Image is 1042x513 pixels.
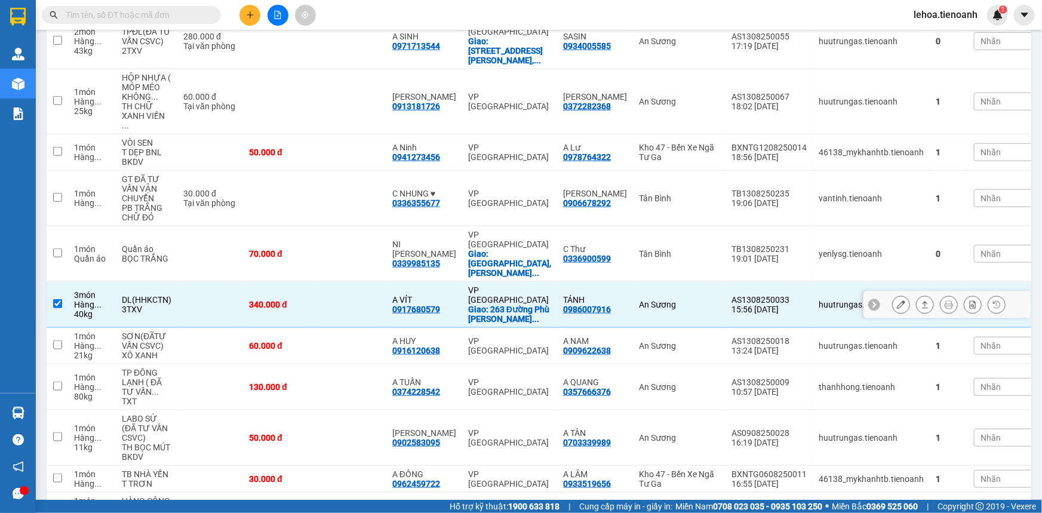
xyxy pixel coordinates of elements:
input: Tìm tên, số ĐT hoặc mã đơn [66,8,207,21]
div: Hàng thông thường [74,300,110,309]
span: Nhãn [980,249,1001,259]
div: 10:57 [DATE] [731,387,807,397]
div: C Thư [563,244,627,254]
div: 1 món [74,423,110,433]
div: 2TXV [122,46,171,56]
div: TB1308250235 [731,189,807,198]
div: 1 [936,193,962,203]
div: TH BỌC MÚT BKDV [122,443,171,462]
div: huutrungas.tienoanh [819,433,924,443]
div: Hàng thông thường [74,382,110,392]
div: A LÂM [563,469,627,479]
div: 19:01 [DATE] [731,254,807,263]
div: 0971713544 [392,41,440,51]
div: 18:56 [DATE] [731,152,807,162]
strong: 0369 525 060 [866,502,918,511]
div: PB TRẮNG CHỮ ĐỎ [122,203,171,222]
div: 70.000 đ [249,249,309,259]
div: Kho 47 - Bến Xe Ngã Tư Ga [639,143,720,162]
div: 0906678292 [563,198,611,208]
span: ... [94,300,102,309]
div: AS1308250009 [731,377,807,387]
span: ... [94,152,102,162]
div: 11 kg [74,443,110,452]
img: warehouse-icon [12,48,24,60]
div: 0339985135 [392,259,440,268]
div: 50.000 đ [249,433,309,443]
div: 15:56 [DATE] [731,305,807,314]
div: 40 kg [74,309,110,319]
span: message [13,488,24,499]
div: huutrungas.tienoanh [819,300,924,309]
div: NHỰA KHẢI ĐĂNG [563,92,627,102]
div: LABO SỨ (ĐÃ TƯ VẤN CSVC) [122,414,171,443]
sup: 1 [999,5,1007,14]
span: Hỗ trợ kỹ thuật: [450,500,560,513]
div: 60.000 đ [183,92,237,102]
div: 30.000 đ [249,474,309,484]
div: 1 món [74,189,110,198]
span: ... [94,382,102,392]
div: VP [GEOGRAPHIC_DATA] [468,92,551,111]
div: VP [GEOGRAPHIC_DATA] [468,428,551,447]
div: 1 món [74,469,110,479]
div: 1 [936,97,962,106]
div: NI LEE [392,239,456,259]
div: SƠN(ĐÃTƯ VẤN CSVC) [122,331,171,351]
strong: 0708 023 035 - 0935 103 250 [713,502,822,511]
div: 25 kg [74,106,110,116]
div: 18:02 [DATE] [731,102,807,111]
div: BỌC TRẮNG [122,254,171,263]
div: TÁNH [563,295,627,305]
span: ... [94,479,102,489]
div: XUÂN ANH [392,428,456,438]
span: Nhãn [980,474,1001,484]
div: 0933519656 [563,479,611,489]
div: BXNTG1208250014 [731,143,807,152]
span: question-circle [13,434,24,446]
div: Tại văn phòng [183,102,237,111]
div: 0372282368 [563,102,611,111]
div: TB1308250231 [731,244,807,254]
div: AS1308250018 [731,336,807,346]
span: ... [152,387,159,397]
span: Nhãn [980,193,1001,203]
div: 46138_mykhanhtb.tienoanh [819,474,924,484]
div: 17:19 [DATE] [731,41,807,51]
div: 21 kg [74,351,110,360]
div: T TRƠN [122,479,171,489]
strong: 1900 633 818 [508,502,560,511]
div: BXNTG0608250011 [731,469,807,479]
button: plus [239,5,260,26]
div: 0357666376 [563,387,611,397]
div: An Sương [639,382,720,392]
div: Tân Bình [639,249,720,259]
div: VP [GEOGRAPHIC_DATA] [468,143,551,162]
div: 43 kg [74,46,110,56]
div: 1 [936,382,962,392]
div: 0909622638 [563,346,611,355]
span: aim [301,11,309,19]
span: Miền Bắc [832,500,918,513]
div: A VÍT [392,295,456,305]
div: THANH NHU [392,92,456,102]
div: VP [GEOGRAPHIC_DATA] [468,336,551,355]
div: 50.000 đ [249,148,309,157]
img: solution-icon [12,107,24,120]
div: 0986007916 [563,305,611,314]
div: An Sương [639,341,720,351]
span: notification [13,461,24,472]
div: 0962459722 [392,479,440,489]
span: ... [534,56,541,65]
span: ... [94,341,102,351]
div: Giao: 263 Đường Phù Đổng Thiên Vương, Phường 8, Đà Lạt, Lâm Đồng [468,305,551,324]
div: 1 món [74,331,110,341]
span: Nhãn [980,36,1001,46]
div: Giao: 204 Bùi Thị Xuân, Phường 2, Đà Lạt, Lâm Đồng [468,36,551,65]
span: file-add [273,11,282,19]
span: ... [94,433,102,443]
span: Nhãn [980,97,1001,106]
span: 1 [1001,5,1005,14]
div: Hàng thông thường [74,36,110,46]
span: ... [122,121,129,130]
